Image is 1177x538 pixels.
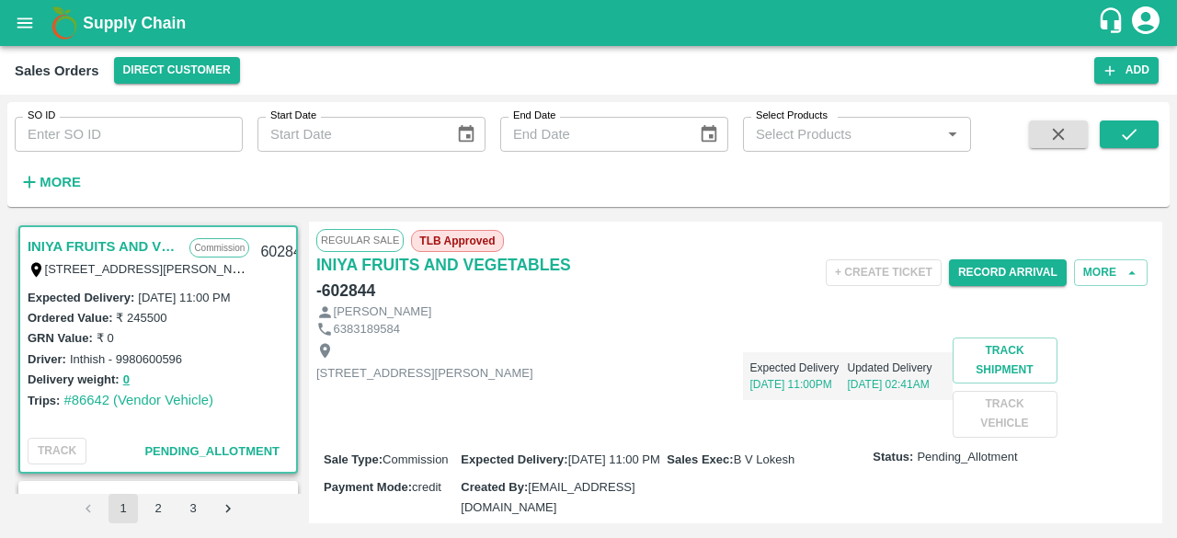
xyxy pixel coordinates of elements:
span: Pending_Allotment [917,449,1017,466]
label: Expected Delivery : [28,291,134,304]
label: Sale Type : [324,452,383,466]
button: Go to page 2 [143,494,173,523]
label: GRN Value: [28,331,93,345]
button: Go to page 3 [178,494,208,523]
a: INIYA FRUITS AND VEGETABLES [316,252,571,278]
label: ₹ 0 [97,331,114,345]
input: Start Date [257,117,441,152]
button: Go to next page [213,494,243,523]
p: Updated Delivery [848,360,945,376]
label: Sales Exec : [667,452,733,466]
b: Supply Chain [83,14,186,32]
div: customer-support [1097,6,1129,40]
label: Trips: [28,394,60,407]
div: Sales Orders [15,59,99,83]
button: open drawer [4,2,46,44]
input: Enter SO ID [15,117,243,152]
button: Choose date [691,117,726,152]
span: TLB Approved [411,230,503,252]
a: Supply Chain [83,10,1097,36]
p: Commission [189,238,249,258]
button: Add [1094,57,1159,84]
button: 0 [123,370,130,391]
span: credit [412,480,441,494]
div: account of current user [1129,4,1162,42]
button: Open [941,122,965,146]
button: More [1074,259,1148,286]
label: Status: [873,449,913,466]
p: [STREET_ADDRESS][PERSON_NAME] [316,365,533,383]
button: Track Shipment [953,338,1057,383]
div: 602844 [249,231,320,274]
label: Ordered Value: [28,311,112,325]
label: Expected Delivery : [461,452,567,466]
p: [PERSON_NAME] [334,303,432,321]
input: Select Products [748,122,935,146]
label: Delivery weight: [28,372,120,386]
button: Choose date [449,117,484,152]
a: INIYA FRUITS AND VEGETABLES [28,235,180,258]
span: [EMAIL_ADDRESS][DOMAIN_NAME] [461,480,634,514]
a: [PERSON_NAME] Tech Vizianagaram [28,490,199,514]
span: B V Lokesh [734,452,795,466]
p: Expected Delivery [750,360,848,376]
label: Payment Mode : [324,480,412,494]
nav: pagination navigation [71,494,246,523]
h6: - 602844 [316,278,375,303]
label: Driver: [28,352,66,366]
p: 6383189584 [334,321,400,338]
label: End Date [513,109,555,123]
label: [STREET_ADDRESS][PERSON_NAME] [45,261,262,276]
span: Regular Sale [316,229,404,251]
label: Inthish - 9980600596 [70,352,182,366]
label: ₹ 245500 [116,311,166,325]
strong: More [40,175,81,189]
img: logo [46,5,83,41]
button: Select DC [114,57,240,84]
label: Created By : [461,480,528,494]
label: Select Products [756,109,828,123]
button: More [15,166,86,198]
p: [DATE] 11:00PM [750,376,848,393]
div: 602609 [249,486,320,530]
button: page 1 [109,494,138,523]
a: #86642 (Vendor Vehicle) [63,393,213,407]
span: [DATE] 11:00 PM [568,452,660,466]
button: Record Arrival [949,259,1067,286]
label: SO ID [28,109,55,123]
label: Start Date [270,109,316,123]
input: End Date [500,117,684,152]
label: [DATE] 11:00 PM [138,291,230,304]
span: Commission [383,452,449,466]
span: Pending_Allotment [144,444,280,458]
p: [DATE] 02:41AM [848,376,945,393]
